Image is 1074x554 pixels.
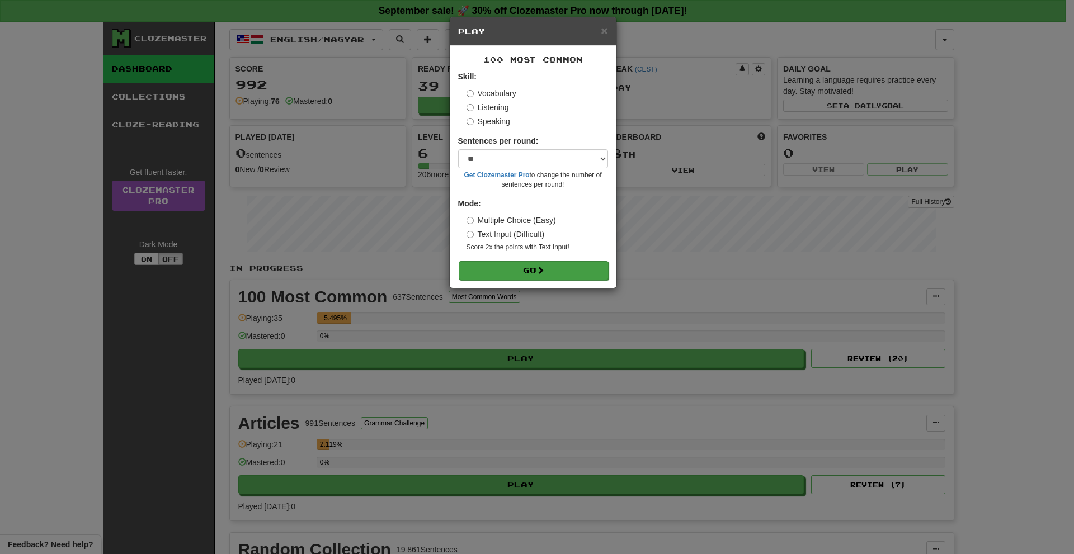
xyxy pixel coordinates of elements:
[459,261,609,280] button: Go
[467,243,608,252] small: Score 2x the points with Text Input !
[458,72,477,81] strong: Skill:
[467,118,474,125] input: Speaking
[601,25,607,36] button: Close
[467,104,474,111] input: Listening
[467,88,516,99] label: Vocabulary
[458,135,539,146] label: Sentences per round:
[467,90,474,97] input: Vocabulary
[458,171,608,190] small: to change the number of sentences per round!
[458,199,481,208] strong: Mode:
[467,217,474,224] input: Multiple Choice (Easy)
[467,102,509,113] label: Listening
[467,116,510,127] label: Speaking
[467,231,474,238] input: Text Input (Difficult)
[467,215,556,226] label: Multiple Choice (Easy)
[601,24,607,37] span: ×
[467,229,545,240] label: Text Input (Difficult)
[458,26,608,37] h5: Play
[483,55,583,64] span: 100 Most Common
[464,171,530,179] a: Get Clozemaster Pro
